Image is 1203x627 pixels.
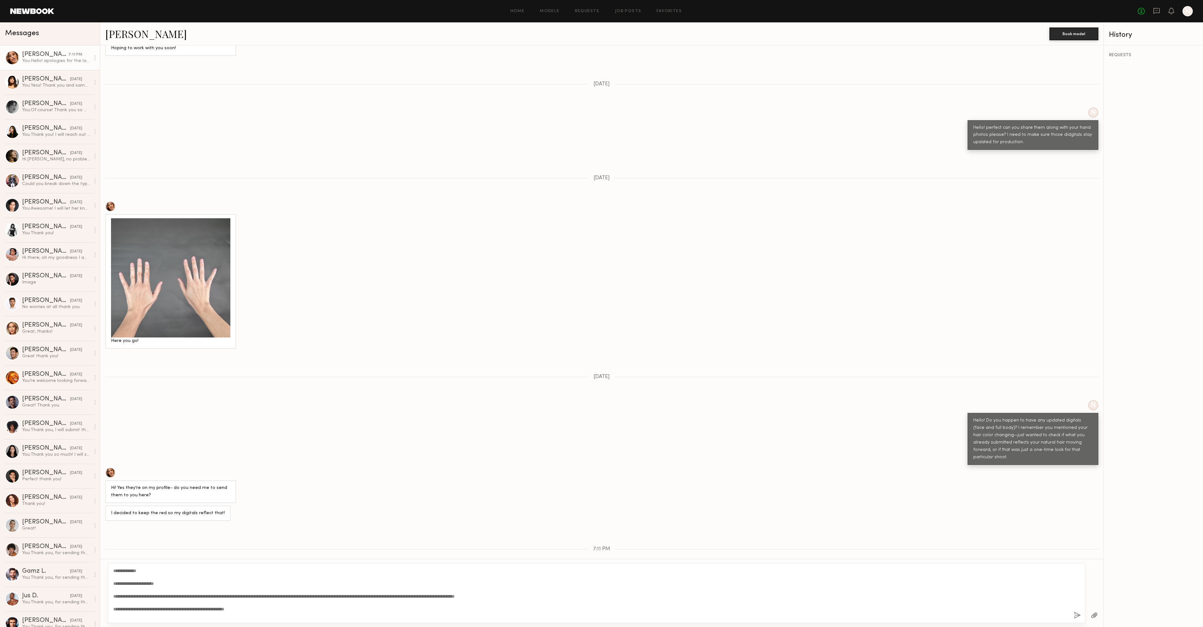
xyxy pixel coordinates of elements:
[22,255,90,261] div: Hi there, oh my goodness I am so sorry. Unfortunately I was shooting in [GEOGRAPHIC_DATA] and I c...
[22,452,90,458] div: You: Thank you so much! I will submit these!
[1183,6,1193,16] a: N
[22,174,70,181] div: [PERSON_NAME]
[575,9,600,13] a: Requests
[70,593,82,599] div: [DATE]
[22,427,90,433] div: You: Thank you, I will submit these!
[22,617,70,624] div: [PERSON_NAME]
[1049,27,1098,40] button: Book model
[657,9,682,13] a: Favorites
[22,76,70,82] div: [PERSON_NAME]
[22,501,90,507] div: Thank you!
[22,568,70,575] div: Gamz L.
[22,445,70,452] div: [PERSON_NAME]
[22,101,70,107] div: [PERSON_NAME]
[22,519,70,525] div: [PERSON_NAME]
[111,337,230,345] div: Here you go!
[593,546,610,552] span: 7:11 PM
[1049,31,1098,36] a: Book model
[22,82,90,89] div: You: Yess! Thank you and same :D
[70,101,82,107] div: [DATE]
[22,494,70,501] div: [PERSON_NAME]
[70,224,82,230] div: [DATE]
[22,132,90,138] div: You: Thank you! I will reach out again soon.
[70,199,82,205] div: [DATE]
[22,353,90,359] div: Great thank you!
[22,279,90,285] div: Image
[22,544,70,550] div: [PERSON_NAME]
[594,81,610,87] span: [DATE]
[22,378,90,384] div: You’re welcome looking forward to opportunity to work with you all. [GEOGRAPHIC_DATA]
[22,58,90,64] div: You: Hello! apologies for the late reply , perfect thank you.
[22,150,70,156] div: [PERSON_NAME]
[22,476,90,482] div: Perfect thank you!
[540,9,559,13] a: Models
[111,484,230,499] div: Hi! Yes they’re on my profile- do you need me to send them to you here?
[594,175,610,181] span: [DATE]
[111,510,225,517] div: I decided to keep the red so my digitals reflect that!
[22,156,90,162] div: Hi [PERSON_NAME], no problem [EMAIL_ADDRESS][PERSON_NAME][DOMAIN_NAME] [PHONE_NUMBER] I would rat...
[70,322,82,329] div: [DATE]
[70,372,82,378] div: [DATE]
[22,298,70,304] div: [PERSON_NAME]
[70,76,82,82] div: [DATE]
[70,126,82,132] div: [DATE]
[594,374,610,380] span: [DATE]
[5,30,39,37] span: Messages
[22,107,90,113] div: You: Of course! Thank you so much!
[70,421,82,427] div: [DATE]
[22,304,90,310] div: No worries at all thank you
[70,618,82,624] div: [DATE]
[70,175,82,181] div: [DATE]
[70,347,82,353] div: [DATE]
[68,52,82,58] div: 7:11 PM
[22,470,70,476] div: [PERSON_NAME]
[70,519,82,525] div: [DATE]
[22,248,70,255] div: [PERSON_NAME]
[22,322,70,329] div: [PERSON_NAME]
[70,396,82,402] div: [DATE]
[1109,31,1199,39] div: History
[22,550,90,556] div: You: Thank you, for sending these over! I will submit these.
[22,224,70,230] div: [PERSON_NAME]
[22,421,70,427] div: [PERSON_NAME]
[105,27,187,41] a: [PERSON_NAME]
[22,525,90,531] div: Great!
[22,402,90,408] div: Great! Thank you.
[510,9,525,13] a: Home
[22,593,70,599] div: Jus D.
[22,599,90,605] div: You: Thank you, for sending these over! I will submit these.
[70,544,82,550] div: [DATE]
[70,569,82,575] div: [DATE]
[973,124,1093,146] div: Hello! perfect can you share them along with your hand photos please? I need to make sure those d...
[22,371,70,378] div: [PERSON_NAME]
[70,298,82,304] div: [DATE]
[70,495,82,501] div: [DATE]
[22,125,70,132] div: [PERSON_NAME]
[22,51,68,58] div: [PERSON_NAME]
[22,575,90,581] div: You: Thank you, for sending these over! I will submit these.
[70,150,82,156] div: [DATE]
[70,273,82,279] div: [DATE]
[1109,53,1199,58] div: REQUESTS
[70,249,82,255] div: [DATE]
[22,205,90,212] div: You: Awesome! I will let her know.
[973,417,1093,461] div: Hello! Do you happen to have any updated digitals (face and full body)? I remember you mentioned ...
[22,230,90,236] div: You: Thank you!
[22,273,70,279] div: [PERSON_NAME]
[22,181,90,187] div: Could you break down the typical day rates?
[70,445,82,452] div: [DATE]
[22,199,70,205] div: [PERSON_NAME]
[22,347,70,353] div: [PERSON_NAME]
[70,470,82,476] div: [DATE]
[22,329,90,335] div: Great, thanks!
[615,9,641,13] a: Job Posts
[22,396,70,402] div: [PERSON_NAME]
